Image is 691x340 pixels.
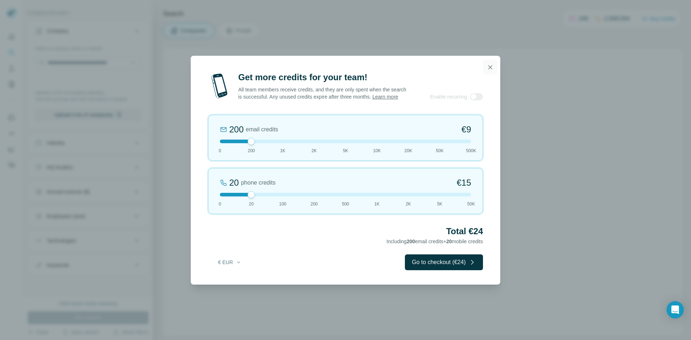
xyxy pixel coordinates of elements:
[467,201,475,207] span: 50K
[213,256,247,269] button: € EUR
[430,93,467,100] span: Enable recurring
[405,254,483,270] button: Go to checkout (€24)
[246,125,278,134] span: email credits
[208,226,483,237] h2: Total €24
[311,201,318,207] span: 200
[374,201,380,207] span: 1K
[461,124,471,135] span: €9
[249,201,254,207] span: 20
[229,124,244,135] div: 200
[446,239,452,244] span: 20
[279,201,286,207] span: 100
[241,178,276,187] span: phone credits
[436,148,443,154] span: 50K
[229,177,239,189] div: 20
[405,148,412,154] span: 20K
[406,201,411,207] span: 2K
[219,148,221,154] span: 0
[311,148,317,154] span: 2K
[667,301,684,318] div: Open Intercom Messenger
[219,201,221,207] span: 0
[457,177,471,189] span: €15
[466,148,476,154] span: 500K
[208,72,231,100] img: mobile-phone
[387,239,483,244] span: Including email credits + mobile credits
[372,94,398,100] a: Learn more
[437,201,442,207] span: 5K
[343,148,348,154] span: 5K
[280,148,285,154] span: 1K
[373,148,381,154] span: 10K
[248,148,255,154] span: 200
[238,86,407,100] p: All team members receive credits, and they are only spent when the search is successful. Any unus...
[407,239,415,244] span: 200
[342,201,349,207] span: 500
